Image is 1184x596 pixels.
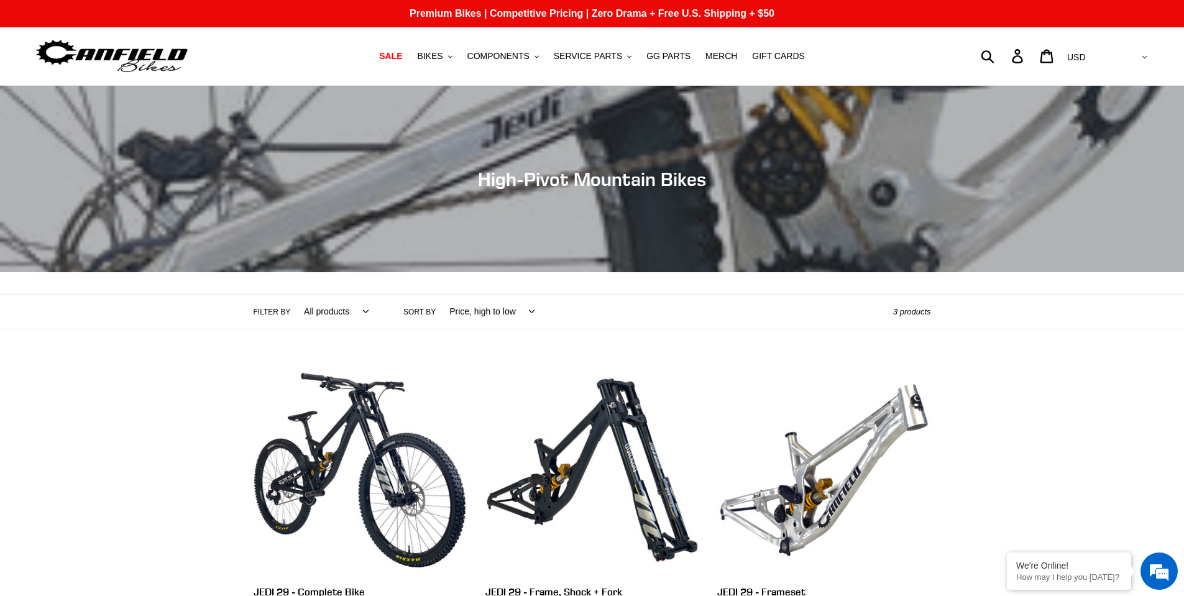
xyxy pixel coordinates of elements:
span: High-Pivot Mountain Bikes [478,168,706,190]
label: Sort by [403,306,436,318]
img: Canfield Bikes [34,37,190,76]
button: SERVICE PARTS [548,48,638,65]
span: GG PARTS [646,51,691,62]
span: COMPONENTS [467,51,530,62]
span: MERCH [705,51,737,62]
a: GIFT CARDS [746,48,811,65]
a: SALE [373,48,408,65]
span: 3 products [893,307,931,316]
p: How may I help you today? [1016,572,1122,582]
div: We're Online! [1016,561,1122,571]
a: MERCH [699,48,743,65]
a: GG PARTS [640,48,697,65]
span: BIKES [417,51,443,62]
label: Filter by [254,306,291,318]
span: GIFT CARDS [752,51,805,62]
input: Search [988,42,1019,70]
span: SALE [379,51,402,62]
button: BIKES [411,48,458,65]
span: SERVICE PARTS [554,51,622,62]
button: COMPONENTS [461,48,545,65]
